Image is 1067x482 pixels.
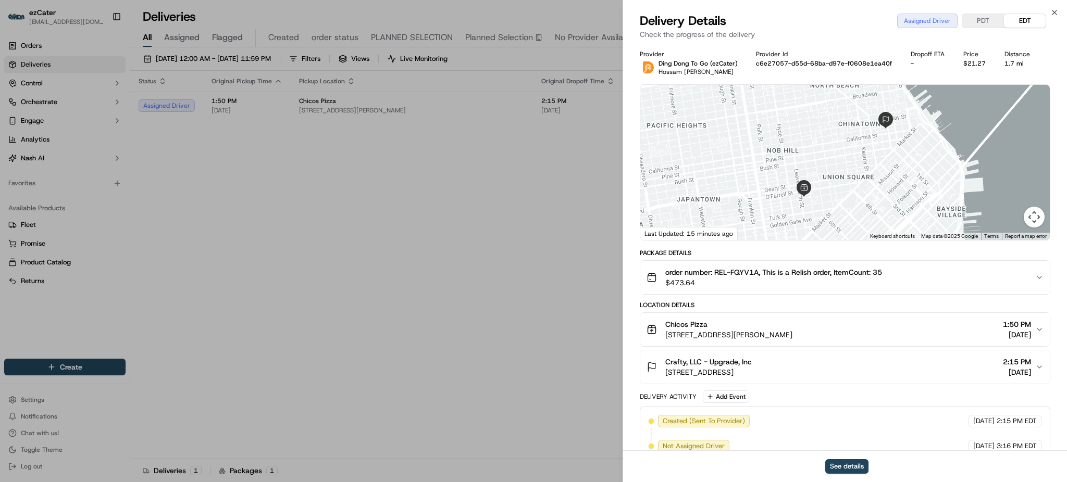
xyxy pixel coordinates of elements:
[177,103,190,115] button: Start new chat
[973,441,995,451] span: [DATE]
[870,233,915,240] button: Keyboard shortcuts
[640,392,697,401] div: Delivery Activity
[35,110,132,118] div: We're available if you need us!
[27,67,188,78] input: Got a question? Start typing here...
[640,59,656,76] img: ddtg_logo_v2.png
[825,459,869,474] button: See details
[1003,319,1031,329] span: 1:50 PM
[1003,357,1031,367] span: 2:15 PM
[921,233,978,239] span: Map data ©2025 Google
[665,277,882,288] span: $473.64
[665,329,792,340] span: [STREET_ADDRESS][PERSON_NAME]
[6,147,84,166] a: 📗Knowledge Base
[659,59,738,68] p: Ding Dong To Go (ezCater)
[997,441,1037,451] span: 3:16 PM EDT
[997,416,1037,426] span: 2:15 PM EDT
[643,226,677,240] img: Google
[984,233,999,239] a: Terms (opens in new tab)
[665,267,882,277] span: order number: REL-FQYV1A, This is a Relish order, ItemCount: 35
[640,313,1050,346] button: Chicos Pizza[STREET_ADDRESS][PERSON_NAME]1:50 PM[DATE]
[659,68,734,76] span: Hossam [PERSON_NAME]
[703,390,749,403] button: Add Event
[88,152,96,160] div: 💻
[665,367,752,377] span: [STREET_ADDRESS]
[1004,59,1032,68] div: 1.7 mi
[640,261,1050,294] button: order number: REL-FQYV1A, This is a Relish order, ItemCount: 35$473.64
[1003,329,1031,340] span: [DATE]
[963,59,988,68] div: $21.27
[10,42,190,58] p: Welcome 👋
[1024,207,1045,227] button: Map camera controls
[640,350,1050,384] button: Crafty, LLC - Upgrade, Inc[STREET_ADDRESS]2:15 PM[DATE]
[640,12,726,29] span: Delivery Details
[665,319,708,329] span: Chicos Pizza
[10,152,19,160] div: 📗
[640,227,738,240] div: Last Updated: 15 minutes ago
[73,176,126,184] a: Powered byPylon
[1003,367,1031,377] span: [DATE]
[84,147,171,166] a: 💻API Documentation
[640,249,1050,257] div: Package Details
[104,176,126,184] span: Pylon
[1004,50,1032,58] div: Distance
[10,10,31,31] img: Nash
[640,50,740,58] div: Provider
[756,59,892,68] button: c6e27057-d55d-68ba-d97e-f0608e1ea40f
[911,50,947,58] div: Dropoff ETA
[973,416,995,426] span: [DATE]
[665,357,752,367] span: Crafty, LLC - Upgrade, Inc
[1005,233,1047,239] a: Report a map error
[911,59,947,68] div: -
[756,50,894,58] div: Provider Id
[643,226,677,240] a: Open this area in Google Maps (opens a new window)
[98,151,167,161] span: API Documentation
[1004,14,1046,28] button: EDT
[21,151,80,161] span: Knowledge Base
[10,99,29,118] img: 1736555255976-a54dd68f-1ca7-489b-9aae-adbdc363a1c4
[962,14,1004,28] button: PDT
[963,50,988,58] div: Price
[640,301,1050,309] div: Location Details
[35,99,171,110] div: Start new chat
[663,441,725,451] span: Not Assigned Driver
[640,29,1050,40] p: Check the progress of the delivery
[663,416,745,426] span: Created (Sent To Provider)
